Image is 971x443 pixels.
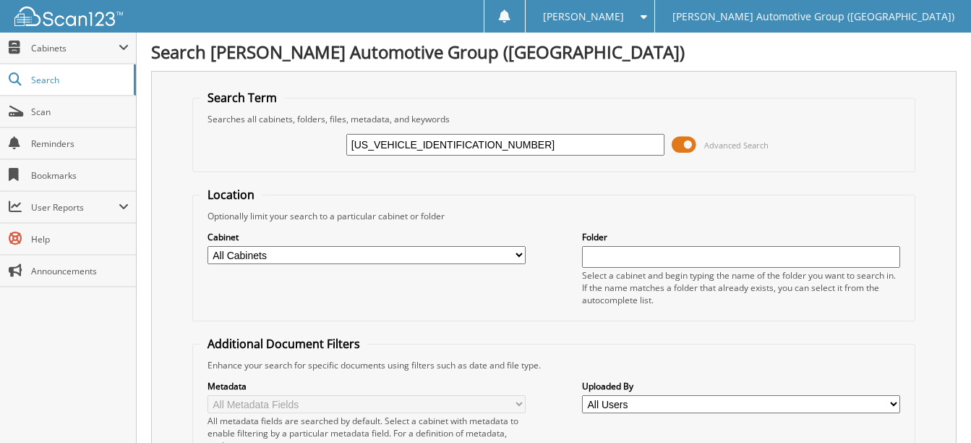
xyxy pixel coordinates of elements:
span: Announcements [31,265,129,277]
span: Scan [31,106,129,118]
h1: Search [PERSON_NAME] Automotive Group ([GEOGRAPHIC_DATA]) [151,40,957,64]
label: Cabinet [208,231,526,243]
div: Enhance your search for specific documents using filters such as date and file type. [200,359,908,371]
div: Select a cabinet and begin typing the name of the folder you want to search in. If the name match... [582,269,900,306]
legend: Additional Document Filters [200,336,367,352]
div: Optionally limit your search to a particular cabinet or folder [200,210,908,222]
img: scan123-logo-white.svg [14,7,123,26]
span: Bookmarks [31,169,129,182]
label: Metadata [208,380,526,392]
span: User Reports [31,201,119,214]
legend: Location [200,187,262,203]
span: Reminders [31,138,129,150]
iframe: Chat Widget [899,374,971,443]
span: Advanced Search [704,140,769,151]
div: Searches all cabinets, folders, files, metadata, and keywords [200,113,908,125]
label: Folder [582,231,900,243]
label: Uploaded By [582,380,900,392]
legend: Search Term [200,90,284,106]
span: Cabinets [31,42,119,54]
span: [PERSON_NAME] Automotive Group ([GEOGRAPHIC_DATA]) [672,12,954,21]
span: Search [31,74,127,86]
span: [PERSON_NAME] [543,12,624,21]
span: Help [31,233,129,245]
